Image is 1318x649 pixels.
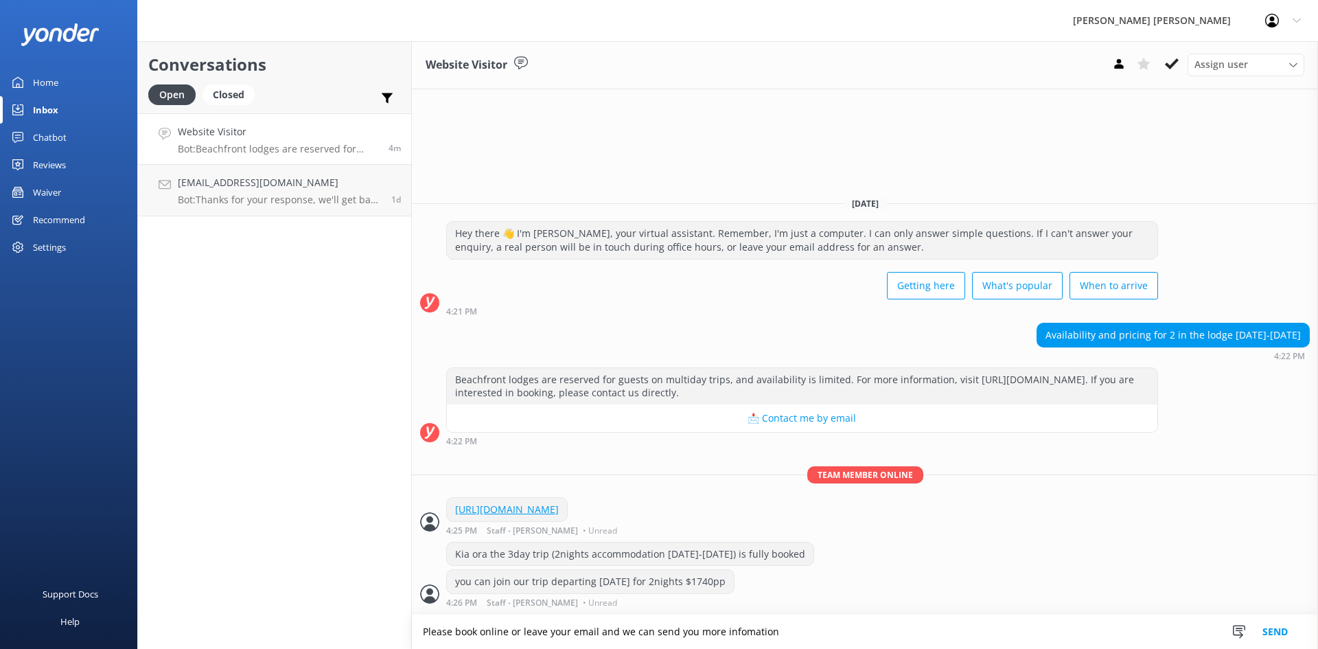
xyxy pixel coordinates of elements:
[33,179,61,206] div: Waiver
[447,405,1157,432] button: 📩 Contact me by email
[43,580,98,608] div: Support Docs
[1249,615,1301,649] button: Send
[1070,272,1158,299] button: When to arrive
[178,124,378,139] h4: Website Visitor
[203,84,255,105] div: Closed
[844,198,887,209] span: [DATE]
[447,570,734,593] div: you can join our trip departing [DATE] for 2nights $1740pp
[446,306,1158,316] div: Aug 23 2025 04:21pm (UTC +12:00) Pacific/Auckland
[33,206,85,234] div: Recommend
[446,525,621,535] div: Aug 23 2025 04:25pm (UTC +12:00) Pacific/Auckland
[447,543,813,566] div: Kia ora the 3day trip (2nights accommodation [DATE]-[DATE]) is fully booked
[1037,323,1309,347] div: Availability and pricing for 2 in the lodge [DATE]-[DATE]
[178,143,378,155] p: Bot: Beachfront lodges are reserved for guests on multiday trips, and availability is limited. Fo...
[446,436,1158,446] div: Aug 23 2025 04:22pm (UTC +12:00) Pacific/Auckland
[446,437,477,446] strong: 4:22 PM
[446,599,477,607] strong: 4:26 PM
[446,308,477,316] strong: 4:21 PM
[583,599,617,607] span: • Unread
[1274,352,1305,361] strong: 4:22 PM
[583,527,617,535] span: • Unread
[412,615,1318,649] textarea: Please book online or leave your email and we can send you more infomation
[33,96,58,124] div: Inbox
[972,272,1063,299] button: What's popular
[148,87,203,102] a: Open
[391,194,401,205] span: Aug 22 2025 03:23pm (UTC +12:00) Pacific/Auckland
[21,23,100,46] img: yonder-white-logo.png
[138,113,411,165] a: Website VisitorBot:Beachfront lodges are reserved for guests on multiday trips, and availability ...
[178,175,381,190] h4: [EMAIL_ADDRESS][DOMAIN_NAME]
[426,56,507,74] h3: Website Visitor
[487,599,578,607] span: Staff - [PERSON_NAME]
[1037,351,1310,361] div: Aug 23 2025 04:22pm (UTC +12:00) Pacific/Auckland
[148,52,401,78] h2: Conversations
[887,272,965,299] button: Getting here
[178,194,381,206] p: Bot: Thanks for your response, we'll get back to you as soon as we can during opening hours.
[148,84,196,105] div: Open
[33,124,67,151] div: Chatbot
[446,597,735,607] div: Aug 23 2025 04:26pm (UTC +12:00) Pacific/Auckland
[33,151,66,179] div: Reviews
[807,466,923,483] span: Team member online
[389,142,401,154] span: Aug 23 2025 04:22pm (UTC +12:00) Pacific/Auckland
[447,222,1157,258] div: Hey there 👋 I'm [PERSON_NAME], your virtual assistant. Remember, I'm just a computer. I can only ...
[455,503,559,516] a: [URL][DOMAIN_NAME]
[447,368,1157,405] div: Beachfront lodges are reserved for guests on multiday trips, and availability is limited. For mor...
[1194,57,1248,72] span: Assign user
[487,527,578,535] span: Staff - [PERSON_NAME]
[138,165,411,216] a: [EMAIL_ADDRESS][DOMAIN_NAME]Bot:Thanks for your response, we'll get back to you as soon as we can...
[203,87,262,102] a: Closed
[33,69,58,96] div: Home
[33,234,66,261] div: Settings
[60,608,80,635] div: Help
[1188,54,1304,76] div: Assign User
[446,527,477,535] strong: 4:25 PM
